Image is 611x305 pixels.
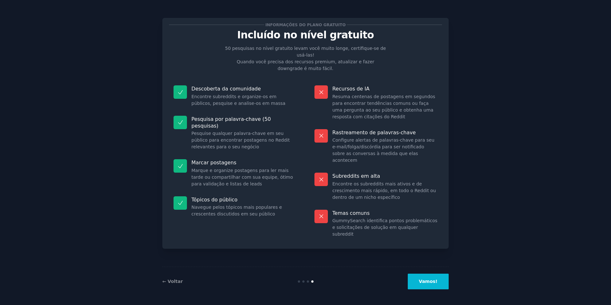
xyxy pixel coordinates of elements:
p: Descoberta da comunidade [191,85,297,92]
dd: Encontre subreddits e organize-os em públicos, pesquise e analise-os em massa [191,93,297,107]
dd: Configure alertas de palavras-chave para seu e-mail/folga/discórdia para ser notificado sobre as ... [332,137,437,164]
p: Temas comuns [332,210,437,216]
button: Vamos! [408,274,449,289]
p: Incluído no nível gratuito [169,29,442,41]
span: Informações do plano gratuito [264,21,347,28]
p: Pesquisa por palavra-chave (50 pesquisas) [191,116,297,129]
p: Subreddits em alta [332,173,437,179]
dd: Pesquise qualquer palavra-chave em seu público para encontrar postagens no Reddit relevantes para... [191,130,297,150]
p: Tópicos do público [191,196,297,203]
p: Marcar postagens [191,159,297,166]
dd: Resuma centenas de postagens em segundos para encontrar tendências comuns ou faça uma pergunta ao... [332,93,437,120]
dd: Marque e organize postagens para ler mais tarde ou compartilhar com sua equipe, ótimo para valida... [191,167,297,187]
p: Rastreamento de palavras-chave [332,129,437,136]
dd: Encontre os subreddits mais ativos e de crescimento mais rápido, em todo o Reddit ou dentro de um... [332,181,437,201]
dd: Navegue pelos tópicos mais populares e crescentes discutidos em seu público [191,204,297,217]
p: Recursos de IA [332,85,437,92]
p: 50 pesquisas no nível gratuito levam você muito longe, certifique-se de usá-las! Quando você prec... [225,45,386,72]
dd: GummySearch identifica pontos problemáticos e solicitações de solução em qualquer subreddit [332,217,437,238]
a: ← Voltar [162,279,183,284]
